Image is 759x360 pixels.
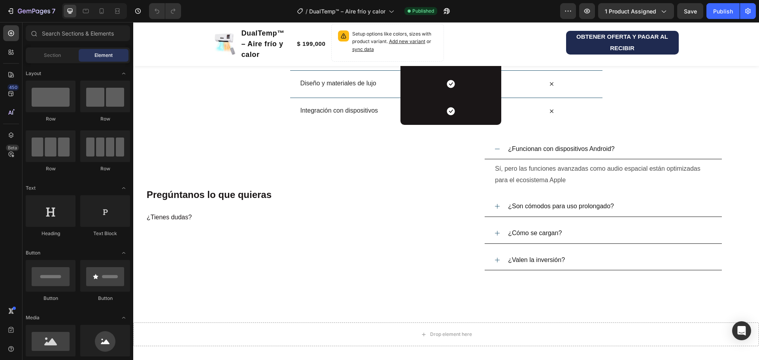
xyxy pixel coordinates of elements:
span: sync data [219,24,241,30]
button: Save [677,3,703,19]
span: ¿Valen la inversión? [375,234,432,241]
span: DualTemp™ – Aire frío y calor [309,7,385,15]
p: 7 [52,6,55,16]
span: Integración con dispositivos [167,85,245,92]
span: Button [26,249,40,256]
button: <p><span style="font-size:15px;">OBTENER OFERTA Y PAGAR AL RECIBIR</span></p> [433,9,546,32]
span: / [306,7,308,15]
span: 1 product assigned [605,7,656,15]
div: Undo/Redo [149,3,181,19]
div: Drop element here [297,309,339,315]
span: Toggle open [117,247,130,259]
span: Media [26,314,40,321]
iframe: Design area [133,22,759,360]
span: Diseño y materiales de lujo [167,58,243,64]
div: 450 [8,84,19,90]
button: Publish [706,3,740,19]
span: Published [412,8,434,15]
span: Layout [26,70,41,77]
div: Beta [6,145,19,151]
input: Search Sections & Elements [26,25,130,41]
div: Text Block [80,230,130,237]
span: OBTENER OFERTA Y PAGAR AL RECIBIR [443,11,535,29]
span: ¿Son cómodos para uso prolongado? [375,181,481,187]
span: Element [94,52,113,59]
div: Open Intercom Messenger [732,321,751,340]
span: ¿Cómo se cargan? [375,207,429,214]
span: Toggle open [117,311,130,324]
button: 7 [3,3,59,19]
div: Button [80,295,130,302]
div: Heading [26,230,76,237]
span: ¿Funcionan con dispositivos Android? [375,123,481,130]
span: Sí, pero las funciones avanzadas como audio espacial están optimizadas para el ecosistema Apple [362,143,567,161]
div: Publish [713,7,733,15]
span: Toggle open [117,182,130,194]
button: 1 product assigned [598,3,674,19]
span: Save [684,8,697,15]
div: Button [26,295,76,302]
div: Row [80,165,130,172]
span: Toggle open [117,67,130,80]
span: Text [26,185,36,192]
div: Row [26,115,76,123]
div: Row [80,115,130,123]
span: Section [44,52,61,59]
span: ¿Tienes dudas? [13,192,59,198]
strong: Pregúntanos lo que quieras [13,167,138,178]
div: Row [26,165,76,172]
